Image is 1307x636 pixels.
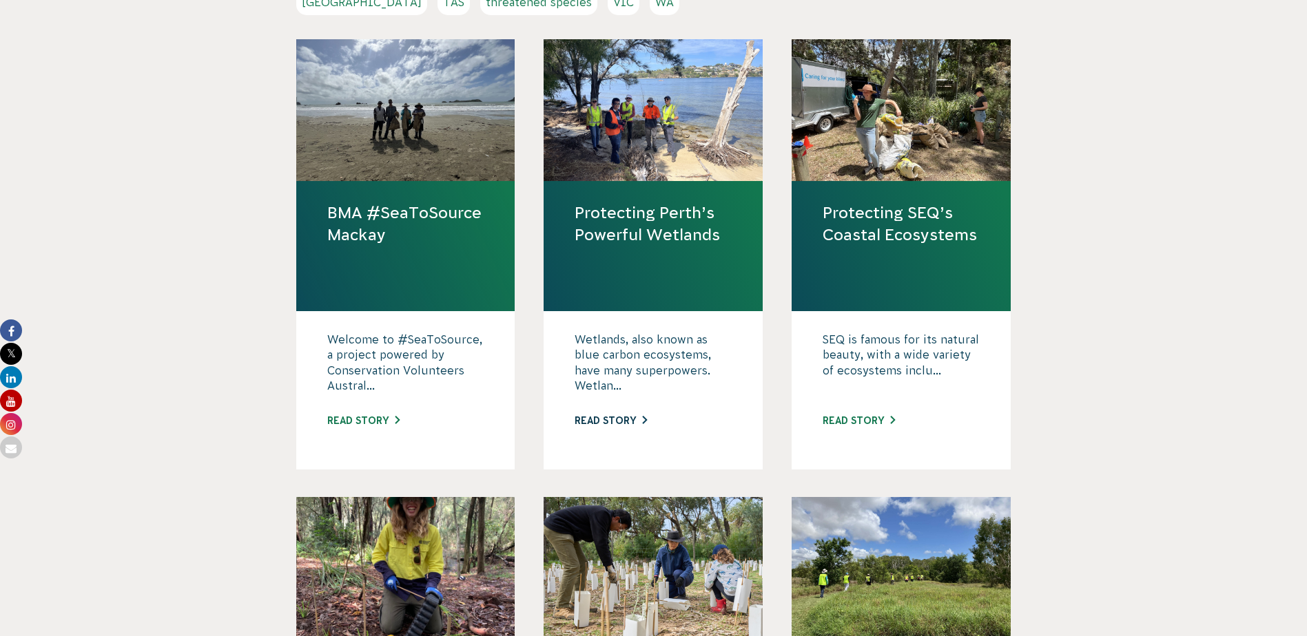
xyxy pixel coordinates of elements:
[327,332,484,401] p: Welcome to #SeaToSource, a project powered by Conservation Volunteers Austral...
[575,415,647,426] a: Read story
[327,202,484,246] a: BMA #SeaToSource Mackay
[823,202,980,246] a: Protecting SEQ’s Coastal Ecosystems
[823,415,895,426] a: Read story
[327,415,400,426] a: Read story
[575,202,732,246] a: Protecting Perth’s Powerful Wetlands
[823,332,980,401] p: SEQ is famous for its natural beauty, with a wide variety of ecosystems inclu...
[575,332,732,401] p: Wetlands, also known as blue carbon ecosystems, have many superpowers. Wetlan...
